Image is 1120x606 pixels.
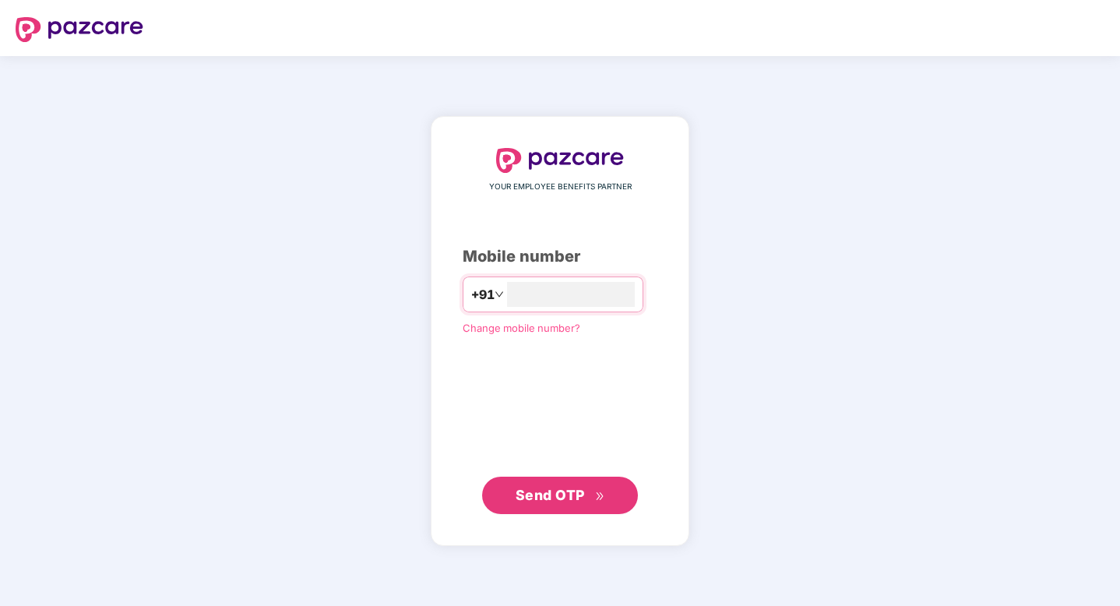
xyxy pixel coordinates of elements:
[16,17,143,42] img: logo
[482,477,638,514] button: Send OTPdouble-right
[489,181,632,193] span: YOUR EMPLOYEE BENEFITS PARTNER
[516,487,585,503] span: Send OTP
[595,491,605,502] span: double-right
[495,290,504,299] span: down
[463,245,657,269] div: Mobile number
[496,148,624,173] img: logo
[471,285,495,305] span: +91
[463,322,580,334] a: Change mobile number?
